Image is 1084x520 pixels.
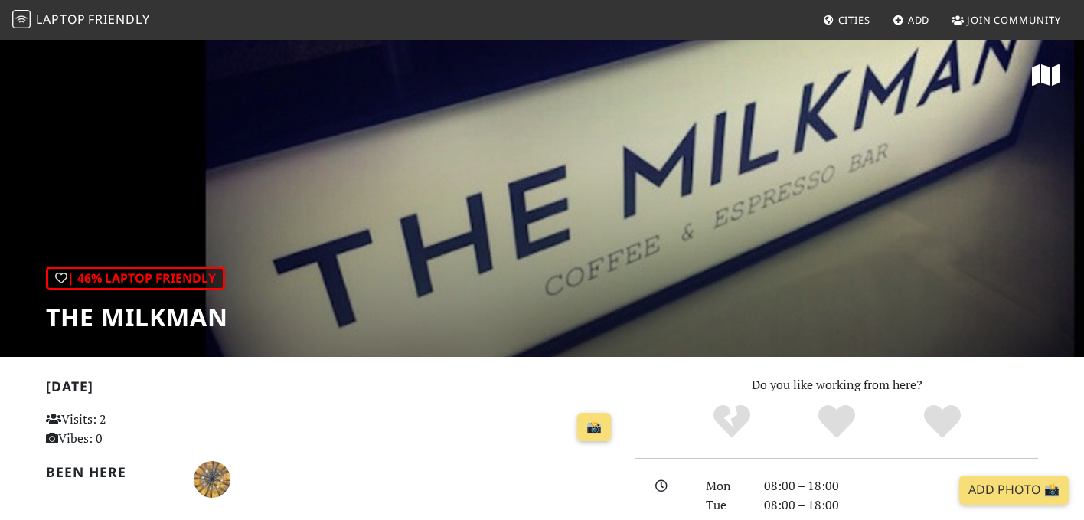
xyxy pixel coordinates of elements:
[88,11,149,28] span: Friendly
[679,403,785,441] div: No
[886,6,936,34] a: Add
[784,403,890,441] div: Yes
[46,303,228,332] h1: The Milkman
[838,13,870,27] span: Cities
[890,403,995,441] div: Definitely!
[46,267,225,291] div: | 46% Laptop Friendly
[697,495,755,515] div: Tue
[36,11,86,28] span: Laptop
[755,495,1047,515] div: 08:00 – 18:00
[635,375,1038,395] p: Do you like working from here?
[967,13,1061,27] span: Join Community
[46,410,224,449] p: Visits: 2 Vibes: 0
[697,476,755,496] div: Mon
[817,6,877,34] a: Cities
[46,378,617,401] h2: [DATE]
[194,469,230,486] span: Stephen Graham
[908,13,930,27] span: Add
[194,461,230,498] img: 1834-stephen.jpg
[46,464,175,480] h2: Been here
[12,10,31,28] img: LaptopFriendly
[959,476,1069,505] a: Add Photo 📸
[755,476,1047,496] div: 08:00 – 18:00
[12,7,150,34] a: LaptopFriendly LaptopFriendly
[945,6,1067,34] a: Join Community
[577,413,611,442] a: 📸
